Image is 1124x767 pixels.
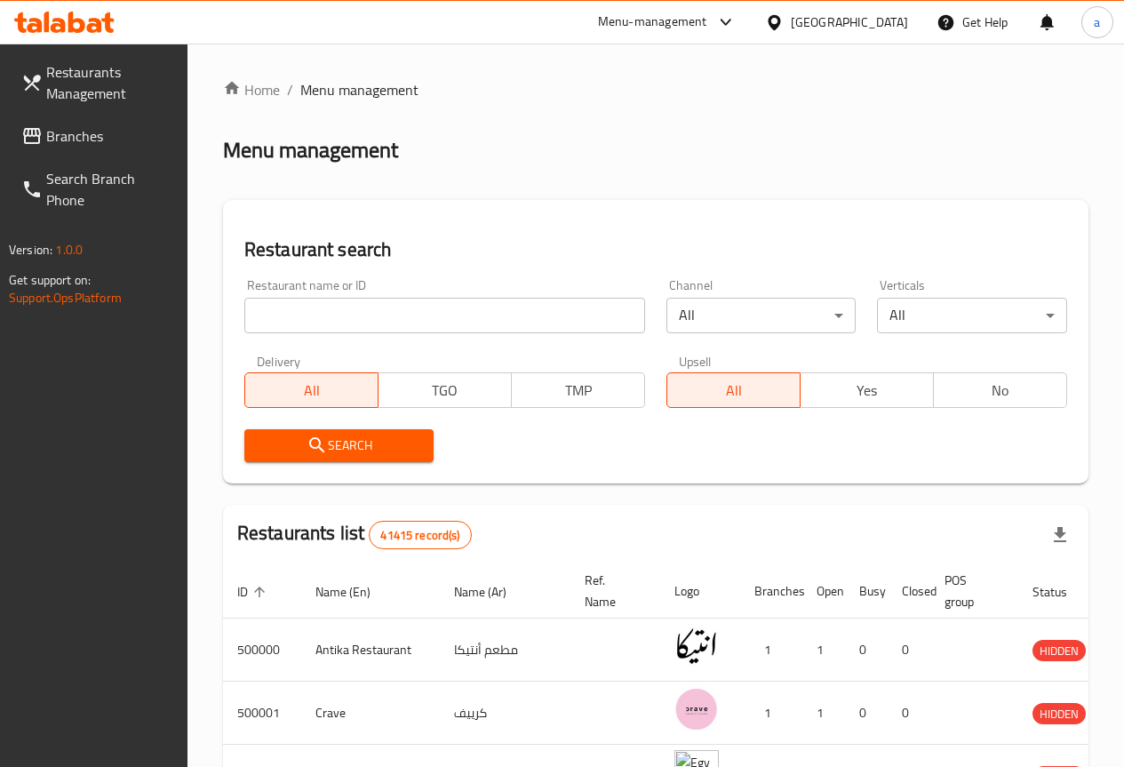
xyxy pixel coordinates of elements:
button: TMP [511,372,645,408]
div: Menu-management [598,12,707,33]
span: TMP [519,378,638,403]
th: Closed [888,564,930,619]
th: Logo [660,564,740,619]
h2: Restaurant search [244,236,1067,263]
span: HIDDEN [1032,704,1086,724]
div: [GEOGRAPHIC_DATA] [791,12,908,32]
span: HIDDEN [1032,641,1086,661]
th: Busy [845,564,888,619]
span: No [941,378,1060,403]
input: Search for restaurant name or ID.. [244,298,645,333]
td: 0 [888,682,930,745]
img: Antika Restaurant [674,624,719,668]
span: Name (Ar) [454,581,530,603]
span: Menu management [300,79,419,100]
h2: Restaurants list [237,520,472,549]
button: Search [244,429,434,462]
span: Yes [808,378,927,403]
td: 0 [845,619,888,682]
span: Get support on: [9,268,91,292]
button: No [933,372,1067,408]
button: All [666,372,801,408]
td: 0 [888,619,930,682]
td: Crave [301,682,440,745]
th: Open [802,564,845,619]
nav: breadcrumb [223,79,1088,100]
span: Restaurants Management [46,61,173,104]
button: All [244,372,379,408]
label: Delivery [257,355,301,367]
span: POS group [945,570,997,612]
span: Branches [46,125,173,147]
td: 1 [740,619,802,682]
div: Export file [1039,514,1081,556]
span: Search [259,435,420,457]
span: Search Branch Phone [46,168,173,211]
td: 0 [845,682,888,745]
span: ID [237,581,271,603]
th: Branches [740,564,802,619]
td: 1 [802,682,845,745]
span: Version: [9,238,52,261]
span: Ref. Name [585,570,639,612]
button: TGO [378,372,512,408]
td: 1 [802,619,845,682]
li: / [287,79,293,100]
button: Yes [800,372,934,408]
a: Home [223,79,280,100]
span: Name (En) [315,581,394,603]
td: مطعم أنتيكا [440,619,570,682]
div: All [666,298,857,333]
span: All [252,378,371,403]
td: Antika Restaurant [301,619,440,682]
span: TGO [386,378,505,403]
div: Total records count [369,521,471,549]
td: 500001 [223,682,301,745]
span: 41415 record(s) [370,527,470,544]
div: All [877,298,1067,333]
a: Search Branch Phone [7,157,187,221]
span: 1.0.0 [55,238,83,261]
h2: Menu management [223,136,398,164]
td: 500000 [223,619,301,682]
td: كرييف [440,682,570,745]
td: 1 [740,682,802,745]
img: Crave [674,687,719,731]
a: Restaurants Management [7,51,187,115]
label: Upsell [679,355,712,367]
span: a [1094,12,1100,32]
span: All [674,378,793,403]
a: Support.OpsPlatform [9,286,122,309]
a: Branches [7,115,187,157]
span: Status [1032,581,1090,603]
